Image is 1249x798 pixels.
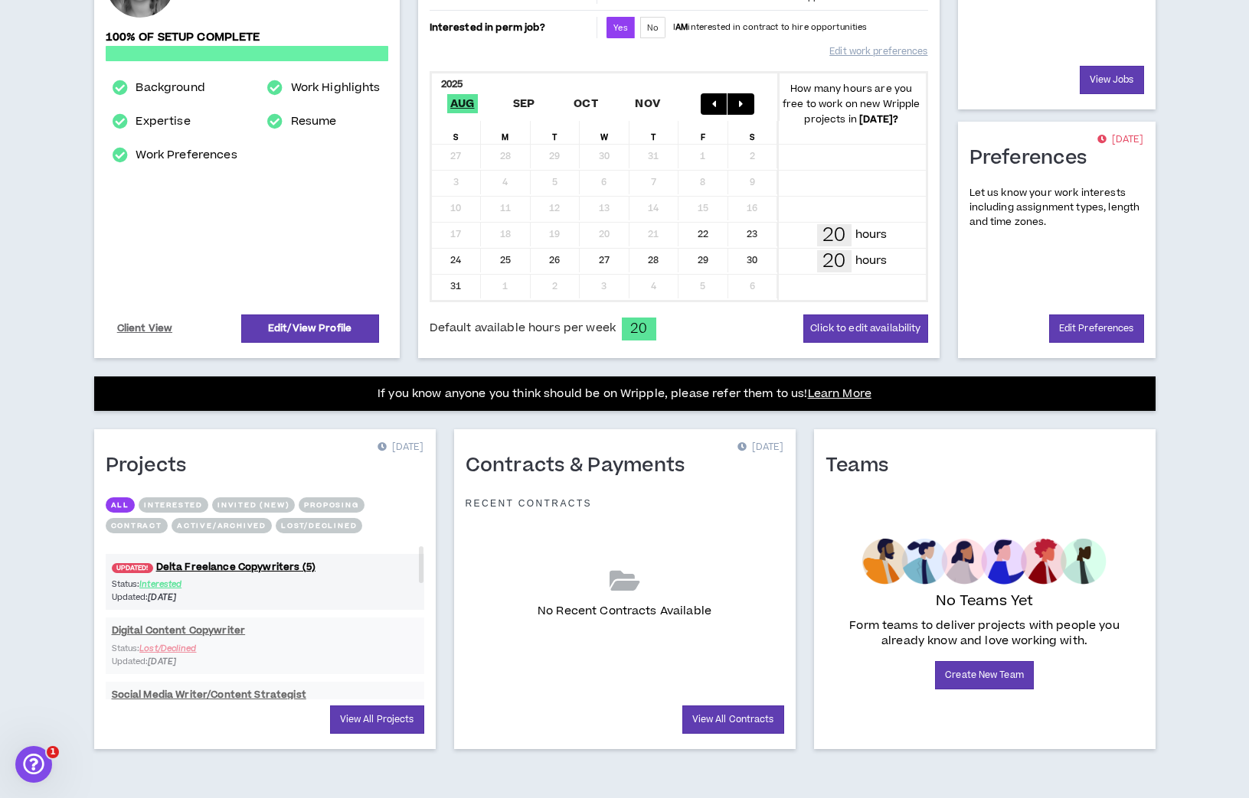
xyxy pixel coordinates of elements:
[31,219,256,235] div: Send us a message
[466,454,697,478] h1: Contracts & Payments
[330,705,424,734] a: View All Projects
[291,79,381,97] a: Work Highlights
[673,21,868,34] p: I interested in contract to hire opportunities
[106,518,168,533] button: Contract
[102,477,204,539] button: Messages
[1049,314,1144,343] a: Edit Preferences
[31,29,58,54] img: logo
[148,591,176,603] i: [DATE]
[106,560,424,575] a: UPDATED!Delta Freelance Copywriters (5)
[378,440,423,455] p: [DATE]
[139,578,181,590] span: Interested
[204,477,306,539] button: Help
[136,112,190,131] a: Expertise
[430,17,594,38] p: Interested in perm job?
[34,516,68,526] span: Home
[139,497,208,513] button: Interested
[737,440,783,455] p: [DATE]
[969,186,1144,230] p: Let us know your work interests including assignment types, length and time zones.
[538,603,711,620] p: No Recent Contracts Available
[172,518,272,533] button: Active/Archived
[466,497,593,510] p: Recent Contracts
[832,618,1138,649] p: Form teams to deliver projects with people you already know and love working with.
[112,578,265,591] p: Status:
[678,121,728,144] div: F
[808,386,871,402] a: Learn More
[935,661,1034,689] a: Create New Team
[106,454,198,478] h1: Projects
[447,94,478,113] span: Aug
[1080,66,1144,94] a: View Jobs
[15,746,52,783] iframe: Intercom live chat
[241,314,379,343] a: Edit/View Profile
[936,591,1034,612] p: No Teams Yet
[728,121,778,144] div: S
[136,79,204,97] a: Background
[115,315,175,342] a: Client View
[112,563,153,573] span: UPDATED!
[510,94,538,113] span: Sep
[112,591,265,604] p: Updated:
[31,235,256,251] div: We typically reply in a few hours
[106,497,135,513] button: All
[777,81,926,127] p: How many hours are you free to work on new Wripple projects in
[829,38,927,65] a: Edit work preferences
[855,226,888,243] p: hours
[212,497,295,513] button: Invited (new)
[647,22,659,34] span: No
[803,314,927,343] button: Click to edit availability
[855,252,888,269] p: hours
[243,516,267,526] span: Help
[136,146,237,164] a: Work Preferences
[531,121,580,144] div: T
[481,121,531,144] div: M
[682,705,784,734] a: View All Contracts
[127,516,180,526] span: Messages
[969,146,1099,171] h1: Preferences
[1097,132,1143,148] p: [DATE]
[632,94,663,113] span: Nov
[291,112,337,131] a: Resume
[430,320,616,337] span: Default available hours per week
[263,24,291,52] div: Close
[580,121,629,144] div: W
[378,385,871,403] p: If you know anyone you think should be on Wripple, please refer them to us!
[862,539,1107,585] img: empty
[826,454,901,478] h1: Teams
[441,77,463,91] b: 2025
[31,109,276,161] p: Hi [PERSON_NAME] !
[276,518,362,533] button: Lost/Declined
[613,22,627,34] span: Yes
[675,21,688,33] strong: AM
[31,161,276,187] p: How can we help?
[47,746,59,758] span: 1
[299,497,364,513] button: Proposing
[571,94,601,113] span: Oct
[432,121,482,144] div: S
[859,112,898,126] b: [DATE] ?
[629,121,679,144] div: T
[208,24,239,55] div: Profile image for Gabriella
[106,29,388,46] p: 100% of setup complete
[15,206,291,264] div: Send us a messageWe typically reply in a few hours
